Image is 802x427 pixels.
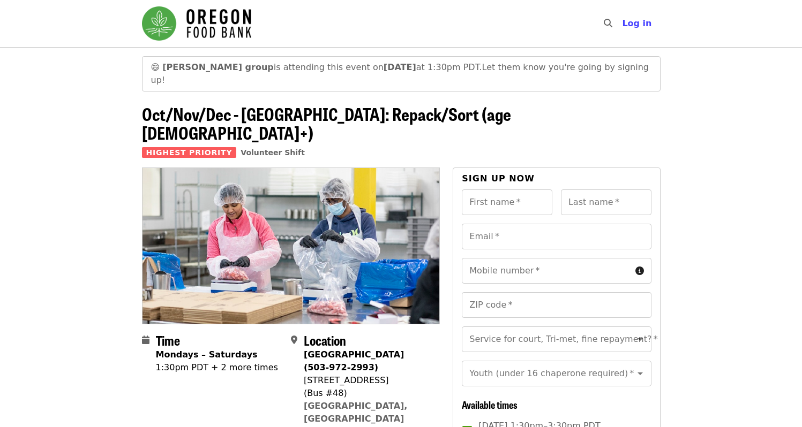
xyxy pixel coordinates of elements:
strong: [GEOGRAPHIC_DATA] (503-972-2993) [304,349,404,372]
i: search icon [604,18,612,28]
span: Log in [622,18,651,28]
input: Last name [561,189,651,215]
span: Oct/Nov/Dec - [GEOGRAPHIC_DATA]: Repack/Sort (age [DEMOGRAPHIC_DATA]+) [142,101,511,145]
i: calendar icon [142,335,149,345]
span: Location [304,331,346,349]
span: Sign up now [462,173,535,184]
strong: [DATE] [384,62,416,72]
span: grinning face emoji [151,62,160,72]
a: Volunteer Shift [241,148,305,157]
input: Search [619,11,627,36]
i: map-marker-alt icon [291,335,297,345]
button: Log in [613,13,660,34]
div: (Bus #48) [304,387,431,400]
i: circle-info icon [635,266,644,276]
button: Open [633,332,648,347]
img: Oct/Nov/Dec - Beaverton: Repack/Sort (age 10+) organized by Oregon Food Bank [143,168,440,323]
span: Available times [462,398,518,411]
input: ZIP code [462,292,651,318]
input: Email [462,224,651,249]
input: First name [462,189,552,215]
span: Time [156,331,180,349]
strong: [PERSON_NAME] group [162,62,274,72]
span: Highest Priority [142,147,237,158]
div: 1:30pm PDT + 2 more times [156,361,278,374]
strong: Mondays – Saturdays [156,349,258,360]
span: is attending this event on at 1:30pm PDT. [162,62,482,72]
div: [STREET_ADDRESS] [304,374,431,387]
img: Oregon Food Bank - Home [142,6,251,41]
input: Mobile number [462,258,631,284]
button: Open [633,366,648,381]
